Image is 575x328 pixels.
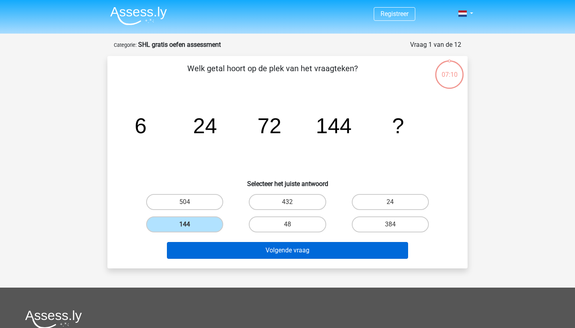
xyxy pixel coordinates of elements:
[167,242,408,259] button: Volgende vraag
[146,216,223,232] label: 144
[249,194,326,210] label: 432
[258,114,282,138] tspan: 72
[120,62,425,86] p: Welk getal hoort op de plek van het vraagteken?
[410,40,461,50] div: Vraag 1 van de 12
[138,41,221,48] strong: SHL gratis oefen assessment
[381,10,408,18] a: Registreer
[135,114,147,138] tspan: 6
[120,174,455,188] h6: Selecteer het juiste antwoord
[146,194,223,210] label: 504
[392,114,404,138] tspan: ?
[352,194,429,210] label: 24
[110,6,167,25] img: Assessly
[193,114,217,138] tspan: 24
[434,60,464,80] div: 07:10
[249,216,326,232] label: 48
[316,114,352,138] tspan: 144
[114,42,137,48] small: Categorie:
[352,216,429,232] label: 384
